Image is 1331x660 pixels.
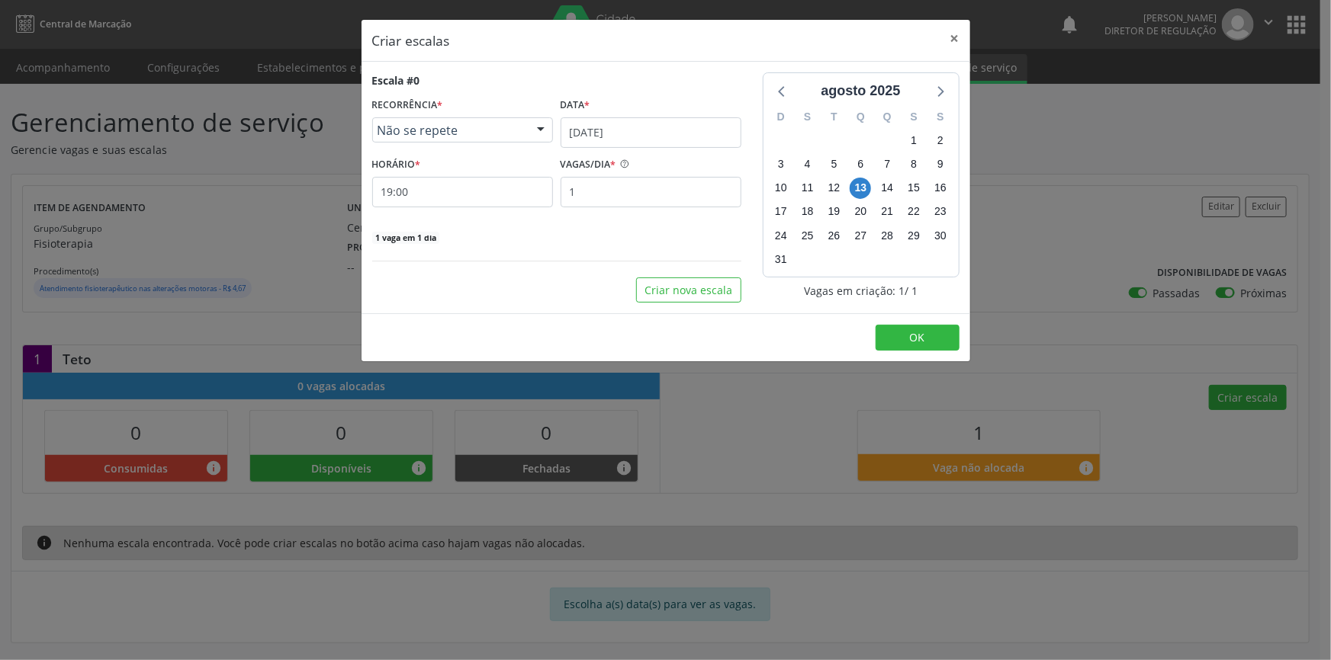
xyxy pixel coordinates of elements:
[903,130,924,151] span: sexta-feira, 1 de agosto de 2025
[874,105,901,129] div: Q
[815,81,906,101] div: agosto 2025
[824,154,845,175] span: terça-feira, 5 de agosto de 2025
[910,330,925,344] span: OK
[930,225,951,246] span: sábado, 30 de agosto de 2025
[850,154,871,175] span: quarta-feira, 6 de agosto de 2025
[770,248,792,270] span: domingo, 31 de agosto de 2025
[928,105,954,129] div: S
[797,225,818,246] span: segunda-feira, 25 de agosto de 2025
[797,178,818,199] span: segunda-feira, 11 de agosto de 2025
[903,154,924,175] span: sexta-feira, 8 de agosto de 2025
[372,94,443,117] label: RECORRÊNCIA
[930,154,951,175] span: sábado, 9 de agosto de 2025
[372,232,439,244] span: 1 vaga em 1 dia
[824,178,845,199] span: terça-feira, 12 de agosto de 2025
[850,225,871,246] span: quarta-feira, 27 de agosto de 2025
[876,201,898,223] span: quinta-feira, 21 de agosto de 2025
[561,117,741,148] input: Selecione uma data
[850,178,871,199] span: quarta-feira, 13 de agosto de 2025
[372,177,553,207] input: 00:00
[876,154,898,175] span: quinta-feira, 7 de agosto de 2025
[794,105,821,129] div: S
[770,154,792,175] span: domingo, 3 de agosto de 2025
[850,201,871,223] span: quarta-feira, 20 de agosto de 2025
[372,30,450,50] h5: Criar escalas
[763,283,960,299] div: Vagas em criação: 1
[876,225,898,246] span: quinta-feira, 28 de agosto de 2025
[770,178,792,199] span: domingo, 10 de agosto de 2025
[770,201,792,223] span: domingo, 17 de agosto de 2025
[636,277,741,303] button: Criar nova escala
[940,20,970,57] button: Close
[768,105,795,129] div: D
[372,72,420,88] div: Escala #0
[903,201,924,223] span: sexta-feira, 22 de agosto de 2025
[847,105,874,129] div: Q
[824,201,845,223] span: terça-feira, 19 de agosto de 2025
[901,105,928,129] div: S
[876,178,898,199] span: quinta-feira, 14 de agosto de 2025
[372,153,421,177] label: HORÁRIO
[930,201,951,223] span: sábado, 23 de agosto de 2025
[561,94,590,117] label: Data
[561,153,616,177] label: VAGAS/DIA
[616,153,630,169] ion-icon: help circle outline
[930,178,951,199] span: sábado, 16 de agosto de 2025
[903,178,924,199] span: sexta-feira, 15 de agosto de 2025
[876,325,960,351] button: OK
[903,225,924,246] span: sexta-feira, 29 de agosto de 2025
[378,123,522,138] span: Não se repete
[770,225,792,246] span: domingo, 24 de agosto de 2025
[930,130,951,151] span: sábado, 2 de agosto de 2025
[905,283,918,299] span: / 1
[797,154,818,175] span: segunda-feira, 4 de agosto de 2025
[821,105,847,129] div: T
[797,201,818,223] span: segunda-feira, 18 de agosto de 2025
[824,225,845,246] span: terça-feira, 26 de agosto de 2025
